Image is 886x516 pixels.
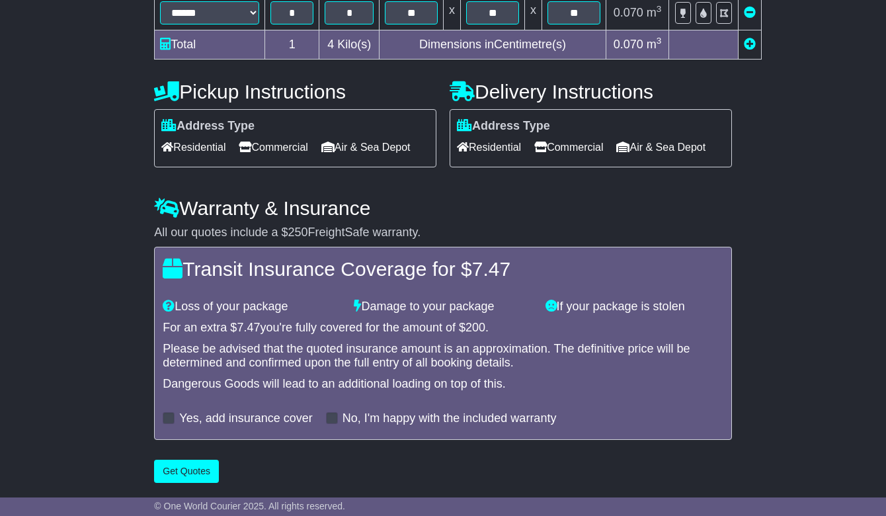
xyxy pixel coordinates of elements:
label: Yes, add insurance cover [179,411,312,426]
span: 200 [465,321,485,334]
a: Remove this item [744,6,756,19]
h4: Transit Insurance Coverage for $ [163,258,723,280]
span: 0.070 [614,6,643,19]
span: Air & Sea Depot [616,137,705,157]
span: 0.070 [614,38,643,51]
span: 4 [327,38,334,51]
sup: 3 [657,4,662,14]
td: Kilo(s) [319,30,380,60]
span: Residential [457,137,521,157]
td: Dimensions in Centimetre(s) [380,30,606,60]
span: 7.47 [472,258,510,280]
div: For an extra $ you're fully covered for the amount of $ . [163,321,723,335]
span: Air & Sea Depot [321,137,411,157]
label: No, I'm happy with the included warranty [342,411,557,426]
span: Residential [161,137,225,157]
h4: Pickup Instructions [154,81,436,103]
span: 250 [288,226,307,239]
div: All our quotes include a $ FreightSafe warranty. [154,226,731,240]
div: Please be advised that the quoted insurance amount is an approximation. The definitive price will... [163,342,723,370]
button: Get Quotes [154,460,219,483]
span: © One World Courier 2025. All rights reserved. [154,501,345,511]
a: Add new item [744,38,756,51]
span: Commercial [534,137,603,157]
span: Commercial [239,137,307,157]
td: Total [155,30,265,60]
h4: Delivery Instructions [450,81,732,103]
div: Damage to your package [347,300,538,314]
span: 7.47 [237,321,260,334]
td: 1 [265,30,319,60]
span: m [647,6,662,19]
label: Address Type [457,119,550,134]
label: Address Type [161,119,255,134]
div: Dangerous Goods will lead to an additional loading on top of this. [163,377,723,392]
sup: 3 [657,36,662,46]
h4: Warranty & Insurance [154,197,731,219]
span: m [647,38,662,51]
div: If your package is stolen [539,300,730,314]
div: Loss of your package [156,300,347,314]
